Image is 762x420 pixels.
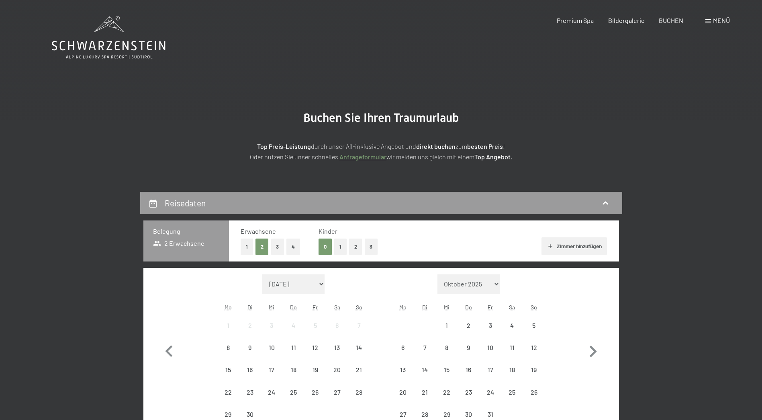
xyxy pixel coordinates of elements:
span: Bildergalerie [608,16,645,24]
div: Tue Oct 14 2025 [414,359,436,381]
abbr: Montag [399,304,407,311]
h2: Reisedaten [165,198,206,208]
div: 8 [218,344,238,364]
abbr: Montag [225,304,232,311]
div: Thu Oct 16 2025 [458,359,479,381]
div: Anreise nicht möglich [283,381,304,403]
div: Wed Sep 10 2025 [261,337,282,358]
div: Mon Sep 15 2025 [217,359,239,381]
div: 5 [305,322,325,342]
div: Anreise nicht möglich [479,359,501,381]
div: 14 [349,344,369,364]
div: 3 [480,322,500,342]
div: Anreise nicht möglich [392,381,414,403]
div: Fri Sep 19 2025 [304,359,326,381]
div: Anreise nicht möglich [304,381,326,403]
div: 20 [327,366,347,387]
abbr: Mittwoch [444,304,449,311]
div: Anreise nicht möglich [501,359,523,381]
div: Anreise nicht möglich [283,315,304,336]
abbr: Donnerstag [290,304,297,311]
div: Anreise nicht möglich [523,337,545,358]
div: Anreise nicht möglich [217,337,239,358]
div: Sat Sep 13 2025 [326,337,348,358]
div: Sun Sep 14 2025 [348,337,370,358]
div: 10 [261,344,282,364]
div: 18 [502,366,522,387]
div: 17 [480,366,500,387]
div: Sun Sep 28 2025 [348,381,370,403]
div: Fri Sep 12 2025 [304,337,326,358]
div: 1 [218,322,238,342]
div: Sat Oct 18 2025 [501,359,523,381]
div: 1 [437,322,457,342]
button: 1 [334,239,347,255]
div: Anreise nicht möglich [501,381,523,403]
abbr: Sonntag [531,304,537,311]
div: Anreise nicht möglich [414,337,436,358]
span: 2 Erwachsene [153,239,205,248]
div: Sat Sep 27 2025 [326,381,348,403]
div: Anreise nicht möglich [479,315,501,336]
div: Thu Oct 23 2025 [458,381,479,403]
div: Sun Oct 12 2025 [523,337,545,358]
div: Anreise nicht möglich [501,337,523,358]
div: Mon Oct 13 2025 [392,359,414,381]
div: Anreise nicht möglich [436,337,458,358]
div: Anreise nicht möglich [326,337,348,358]
div: Anreise nicht möglich [348,337,370,358]
div: Anreise nicht möglich [479,337,501,358]
abbr: Mittwoch [269,304,274,311]
strong: Top Preis-Leistung [257,142,311,150]
abbr: Donnerstag [465,304,472,311]
div: Sun Oct 26 2025 [523,381,545,403]
div: Anreise nicht möglich [261,337,282,358]
div: Mon Sep 01 2025 [217,315,239,336]
div: Anreise nicht möglich [283,359,304,381]
div: Mon Oct 06 2025 [392,337,414,358]
button: 2 [255,239,269,255]
h3: Belegung [153,227,219,236]
div: Fri Sep 26 2025 [304,381,326,403]
div: Anreise nicht möglich [392,337,414,358]
div: Anreise nicht möglich [414,381,436,403]
a: Premium Spa [557,16,594,24]
div: 12 [305,344,325,364]
a: BUCHEN [659,16,683,24]
div: Anreise nicht möglich [326,381,348,403]
div: 22 [437,389,457,409]
div: 8 [437,344,457,364]
div: 19 [305,366,325,387]
div: Anreise nicht möglich [348,381,370,403]
div: 16 [240,366,260,387]
div: Anreise nicht möglich [217,359,239,381]
div: 7 [415,344,435,364]
div: Anreise nicht möglich [326,315,348,336]
div: Anreise nicht möglich [283,337,304,358]
div: Fri Oct 03 2025 [479,315,501,336]
span: Menü [713,16,730,24]
div: Sat Oct 25 2025 [501,381,523,403]
div: Anreise nicht möglich [261,315,282,336]
button: 2 [349,239,362,255]
div: Anreise nicht möglich [458,315,479,336]
div: Mon Oct 20 2025 [392,381,414,403]
div: 5 [524,322,544,342]
div: Anreise nicht möglich [239,337,261,358]
div: Anreise nicht möglich [436,359,458,381]
abbr: Samstag [509,304,515,311]
div: Wed Oct 22 2025 [436,381,458,403]
div: Wed Oct 01 2025 [436,315,458,336]
div: 25 [284,389,304,409]
div: 24 [261,389,282,409]
abbr: Samstag [334,304,340,311]
div: 24 [480,389,500,409]
button: 0 [319,239,332,255]
div: Anreise nicht möglich [523,359,545,381]
span: Buchen Sie Ihren Traumurlaub [303,111,459,125]
div: 23 [458,389,478,409]
abbr: Dienstag [247,304,253,311]
div: Tue Sep 16 2025 [239,359,261,381]
abbr: Freitag [488,304,493,311]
